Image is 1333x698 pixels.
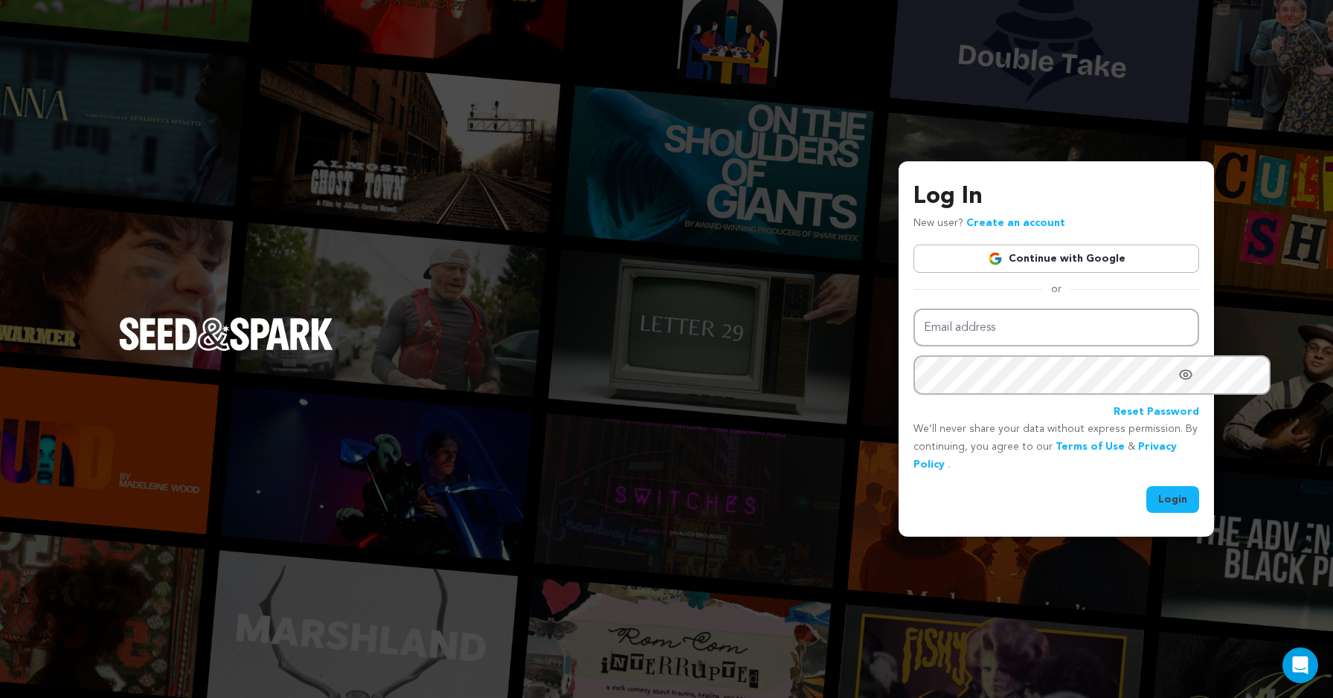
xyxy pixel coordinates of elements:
[1282,647,1318,683] div: Open Intercom Messenger
[913,245,1199,273] a: Continue with Google
[119,317,333,350] img: Seed&Spark Logo
[1114,404,1199,421] a: Reset Password
[913,442,1177,470] a: Privacy Policy
[1042,282,1070,297] span: or
[913,179,1199,215] h3: Log In
[988,251,1003,266] img: Google logo
[1056,442,1125,452] a: Terms of Use
[913,215,1065,233] p: New user?
[1146,486,1199,513] button: Login
[913,421,1199,474] p: We’ll never share your data without express permission. By continuing, you agree to our & .
[966,218,1065,228] a: Create an account
[913,308,1199,346] input: Email address
[119,317,333,380] a: Seed&Spark Homepage
[1178,367,1193,382] a: Show password as plain text. Warning: this will display your password on the screen.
